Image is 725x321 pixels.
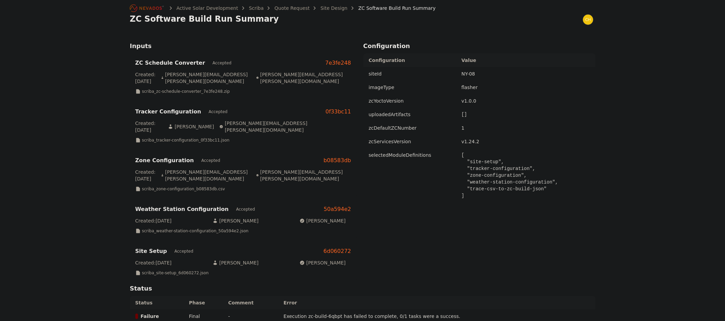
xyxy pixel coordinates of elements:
[135,217,172,224] p: Created: [DATE]
[161,169,251,182] p: [PERSON_NAME][EMAIL_ADDRESS][PERSON_NAME][DOMAIN_NAME]
[458,53,595,67] th: Value
[458,94,595,108] td: v1.0.0
[130,41,357,53] h2: Inputs
[583,14,593,25] img: chris.young@nevados.solar
[256,71,346,85] p: [PERSON_NAME][EMAIL_ADDRESS][PERSON_NAME][DOMAIN_NAME]
[161,71,251,85] p: [PERSON_NAME][EMAIL_ADDRESS][PERSON_NAME][DOMAIN_NAME]
[458,67,595,81] td: NY-08
[280,296,595,309] th: Error
[369,125,417,131] span: zcDefaultZCNumber
[369,71,382,77] span: siteId
[135,247,167,255] h3: Site Setup
[256,169,346,182] p: [PERSON_NAME][EMAIL_ADDRESS][PERSON_NAME][DOMAIN_NAME]
[210,60,233,66] div: Accepted
[199,157,222,164] div: Accepted
[172,248,195,255] div: Accepted
[320,5,347,12] a: Site Design
[142,137,230,143] p: scriba_tracker-configuration_0f33bc11.json
[135,108,201,116] h3: Tracker Configuration
[141,313,159,320] span: Failure
[369,98,404,104] span: zcYoctoVersion
[249,5,264,12] a: Scriba
[363,53,458,67] th: Configuration
[135,71,156,85] p: Created: [DATE]
[135,59,205,67] h3: ZC Schedule Converter
[135,259,172,266] p: Created: [DATE]
[325,59,351,67] a: 7e3fe248
[212,217,258,224] p: [PERSON_NAME]
[323,247,351,255] a: 6d060272
[458,135,595,148] td: v1.24.2
[130,3,436,14] nav: Breadcrumb
[206,108,229,115] div: Accepted
[349,5,436,12] div: ZC Software Build Run Summary
[130,284,595,296] h2: Status
[369,139,411,144] span: zcServicesVersion
[461,111,592,118] pre: []
[458,81,595,94] td: flasher
[325,108,351,116] a: 0f33bc11
[324,205,351,213] a: 50a594e2
[219,120,345,133] p: [PERSON_NAME][EMAIL_ADDRESS][PERSON_NAME][DOMAIN_NAME]
[142,186,225,192] p: scriba_zone-configuration_b08583db.csv
[142,270,209,276] p: scriba_site-setup_6d060272.json
[369,85,394,90] span: imageType
[130,296,186,309] th: Status
[130,14,279,24] h1: ZC Software Build Run Summary
[323,156,351,165] a: b08583db
[461,152,592,199] pre: [ "site-setup", "tracker-configuration", "zone-configuration", "weather-station-configuration", "...
[363,41,595,53] h2: Configuration
[142,89,230,94] p: scriba_zc-schedule-converter_7e3fe248.zip
[225,296,280,309] th: Comment
[135,205,229,213] h3: Weather Station Configuration
[177,5,238,12] a: Active Solar Development
[142,228,249,234] p: scriba_weather-station-configuration_50a594e2.json
[189,313,200,320] div: Final
[135,169,156,182] p: Created: [DATE]
[369,112,411,117] span: uploadedArtifacts
[299,259,345,266] p: [PERSON_NAME]
[274,5,310,12] a: Quote Request
[369,152,431,158] span: selectedModuleDefinitions
[135,120,163,133] p: Created: [DATE]
[168,120,214,133] p: [PERSON_NAME]
[234,206,257,213] div: Accepted
[135,156,194,165] h3: Zone Configuration
[458,121,595,135] td: 1
[299,217,345,224] p: [PERSON_NAME]
[212,259,258,266] p: [PERSON_NAME]
[186,296,225,309] th: Phase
